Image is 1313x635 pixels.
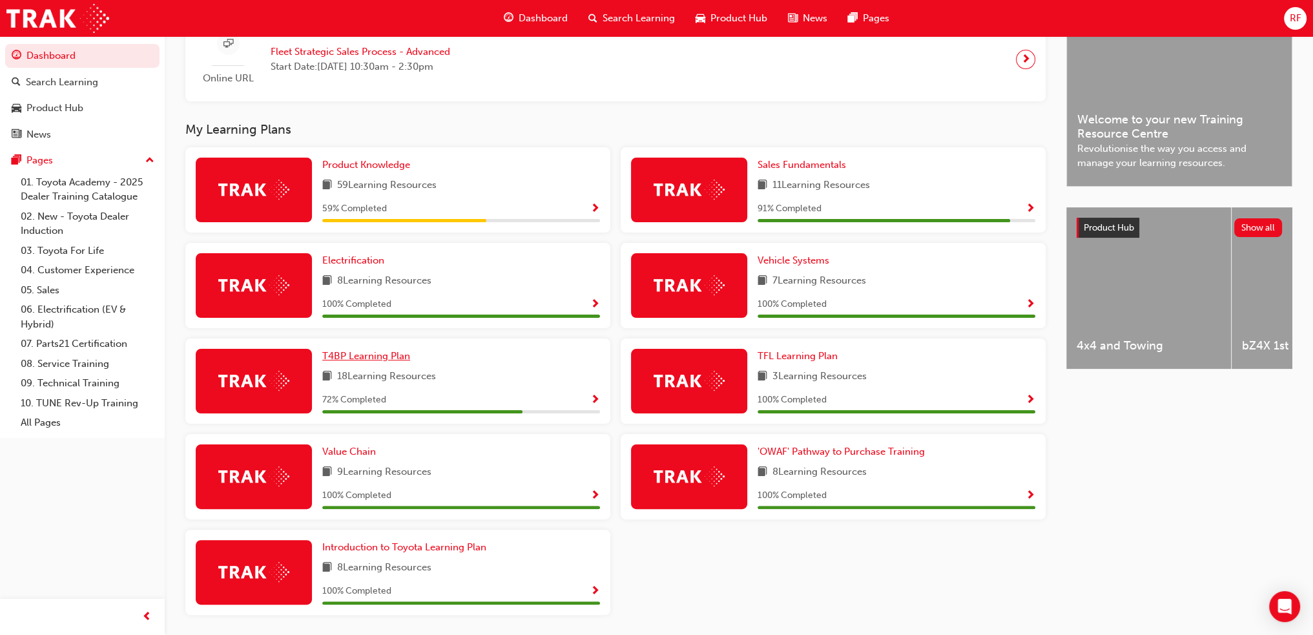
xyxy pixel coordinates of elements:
a: news-iconNews [778,5,838,32]
button: Show Progress [1026,297,1035,313]
span: Show Progress [1026,395,1035,406]
button: Show Progress [1026,488,1035,504]
span: Online URL [196,71,260,86]
img: Trak [218,275,289,295]
span: 72 % Completed [322,393,386,408]
span: Product Knowledge [322,159,410,171]
a: All Pages [16,413,160,433]
a: T4BP Learning Plan [322,349,415,364]
a: TFL Learning Plan [758,349,843,364]
span: 9 Learning Resources [337,464,431,481]
a: Product Knowledge [322,158,415,172]
span: Product Hub [710,11,767,26]
span: 11 Learning Resources [772,178,870,194]
a: guage-iconDashboard [493,5,578,32]
button: Show all [1234,218,1283,237]
span: Product Hub [1084,222,1134,233]
a: Sales Fundamentals [758,158,851,172]
a: 08. Service Training [16,354,160,374]
span: Search Learning [603,11,675,26]
span: Welcome to your new Training Resource Centre [1077,112,1281,141]
img: Trak [654,275,725,295]
span: Show Progress [1026,490,1035,502]
a: Search Learning [5,70,160,94]
a: 07. Parts21 Certification [16,334,160,354]
span: guage-icon [12,50,21,62]
a: search-iconSearch Learning [578,5,685,32]
span: news-icon [788,10,798,26]
span: Show Progress [590,203,600,215]
span: 100 % Completed [322,297,391,312]
span: 100 % Completed [322,488,391,503]
span: next-icon [1021,50,1031,68]
span: guage-icon [504,10,513,26]
span: search-icon [12,77,21,88]
span: car-icon [696,10,705,26]
span: up-icon [145,152,154,169]
span: Show Progress [1026,299,1035,311]
button: Show Progress [1026,392,1035,408]
a: Online URLFleet Strategic Sales Process - AdvancedStart Date:[DATE] 10:30am - 2:30pm [196,27,1035,91]
span: 4x4 and Towing [1077,338,1221,353]
img: Trak [218,466,289,486]
span: book-icon [758,369,767,385]
span: Vehicle Systems [758,255,829,266]
a: car-iconProduct Hub [685,5,778,32]
span: Show Progress [590,299,600,311]
button: Show Progress [1026,201,1035,217]
span: book-icon [758,464,767,481]
span: 7 Learning Resources [772,273,866,289]
span: Pages [863,11,889,26]
span: 100 % Completed [322,584,391,599]
a: Dashboard [5,44,160,68]
img: Trak [218,180,289,200]
span: 91 % Completed [758,202,822,216]
button: RF [1284,7,1307,30]
span: book-icon [758,178,767,194]
span: prev-icon [142,609,152,625]
img: Trak [218,371,289,391]
span: Revolutionise the way you access and manage your learning resources. [1077,141,1281,171]
span: book-icon [322,560,332,576]
a: Product HubShow all [1077,218,1282,238]
a: 'OWAF' Pathway to Purchase Training [758,444,930,459]
span: Show Progress [590,395,600,406]
span: RF [1289,11,1301,26]
button: Show Progress [590,583,600,599]
img: Trak [6,4,109,33]
span: Show Progress [590,586,600,598]
a: Introduction to Toyota Learning Plan [322,540,491,555]
span: book-icon [322,464,332,481]
a: 10. TUNE Rev-Up Training [16,393,160,413]
a: Product Hub [5,96,160,120]
div: Pages [26,153,53,168]
span: 8 Learning Resources [772,464,867,481]
span: News [803,11,827,26]
span: book-icon [758,273,767,289]
span: Sales Fundamentals [758,159,846,171]
span: Fleet Strategic Sales Process - Advanced [271,45,450,59]
span: 18 Learning Resources [337,369,436,385]
a: 04. Customer Experience [16,260,160,280]
a: Vehicle Systems [758,253,834,268]
a: 4x4 and Towing [1066,207,1231,369]
a: Value Chain [322,444,381,459]
a: News [5,123,160,147]
span: Value Chain [322,446,376,457]
span: book-icon [322,369,332,385]
img: Trak [654,371,725,391]
button: Show Progress [590,392,600,408]
span: 8 Learning Resources [337,273,431,289]
div: Product Hub [26,101,83,116]
div: Open Intercom Messenger [1269,591,1300,622]
button: Pages [5,149,160,172]
span: 100 % Completed [758,393,827,408]
a: pages-iconPages [838,5,900,32]
span: car-icon [12,103,21,114]
img: Trak [654,466,725,486]
a: 05. Sales [16,280,160,300]
span: Electrification [322,255,384,266]
span: TFL Learning Plan [758,350,838,362]
a: 06. Electrification (EV & Hybrid) [16,300,160,334]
